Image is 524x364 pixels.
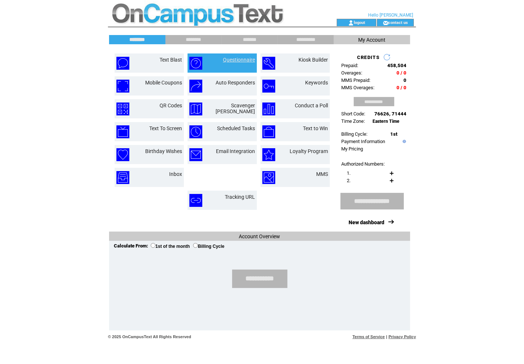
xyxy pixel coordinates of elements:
a: Text to Win [303,125,328,131]
span: 1. [347,170,350,176]
a: Birthday Wishes [145,148,182,154]
img: conduct-a-poll.png [262,103,275,115]
a: logout [354,20,365,25]
img: mms.png [262,171,275,184]
span: Prepaid: [341,63,358,68]
img: mobile-coupons.png [116,80,129,93]
a: Scavenger [PERSON_NAME] [216,103,255,114]
a: Kiosk Builder [298,57,328,63]
span: Overages: [341,70,362,76]
img: birthday-wishes.png [116,148,129,161]
span: Eastern Time [373,119,399,124]
span: 0 / 0 [397,70,406,76]
a: Questionnaire [223,57,255,63]
a: Auto Responders [216,80,255,86]
span: 0 / 0 [397,85,406,90]
img: contact_us_icon.gif [383,20,388,26]
span: MMS Prepaid: [341,77,370,83]
img: help.gif [401,140,406,143]
img: text-to-win.png [262,125,275,138]
img: kiosk-builder.png [262,57,275,70]
a: Tracking URL [225,194,255,200]
span: 0 [404,77,406,83]
img: qr-codes.png [116,103,129,115]
a: Text To Screen [149,125,182,131]
img: keywords.png [262,80,275,93]
img: email-integration.png [189,148,202,161]
span: Account Overview [239,233,280,239]
img: scheduled-tasks.png [189,125,202,138]
input: Billing Cycle [193,243,198,248]
span: 2. [347,178,350,183]
a: Conduct a Poll [295,103,328,108]
a: Email Integration [216,148,255,154]
img: questionnaire.png [189,57,202,70]
span: Authorized Numbers: [341,161,385,167]
span: My Account [359,37,386,43]
span: 1st [390,131,397,137]
span: Short Code: [341,111,365,117]
a: New dashboard [349,219,384,225]
a: Terms of Service [353,334,385,339]
a: Scheduled Tasks [217,125,255,131]
span: 76626, 71444 [374,111,406,117]
span: | [386,334,387,339]
span: CREDITS [357,55,380,60]
a: Inbox [169,171,182,177]
a: MMS [316,171,328,177]
span: Calculate From: [114,243,148,249]
img: text-to-screen.png [116,125,129,138]
span: 458,504 [387,63,406,68]
a: Keywords [305,80,328,86]
a: Loyalty Program [290,148,328,154]
label: 1st of the month [151,244,190,249]
img: text-blast.png [116,57,129,70]
img: auto-responders.png [189,80,202,93]
img: scavenger-hunt.png [189,103,202,115]
img: tracking-url.png [189,194,202,207]
a: contact us [388,20,408,25]
a: Mobile Coupons [145,80,182,86]
span: MMS Overages: [341,85,374,90]
a: Privacy Policy [388,334,416,339]
a: My Pricing [341,146,363,152]
input: 1st of the month [151,243,156,248]
label: Billing Cycle [193,244,224,249]
img: inbox.png [116,171,129,184]
span: Billing Cycle: [341,131,367,137]
a: QR Codes [160,103,182,108]
span: Hello [PERSON_NAME] [368,13,413,18]
span: © 2025 OnCampusText All Rights Reserved [108,334,191,339]
span: Time Zone: [341,118,365,124]
a: Text Blast [160,57,182,63]
a: Payment Information [341,139,385,144]
img: account_icon.gif [348,20,354,26]
img: loyalty-program.png [262,148,275,161]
